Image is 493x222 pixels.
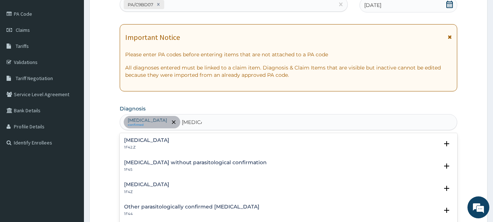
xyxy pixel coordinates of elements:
[16,27,30,33] span: Claims
[124,204,259,210] h4: Other parasitologically confirmed [MEDICAL_DATA]
[16,75,53,82] span: Tariff Negotiation
[442,139,451,148] i: open select status
[14,37,30,55] img: d_794563401_company_1708531726252_794563401
[38,41,123,50] div: Chat with us now
[126,0,154,9] div: PA/C9BD07
[364,1,381,9] span: [DATE]
[124,211,259,217] p: 1F44
[125,33,180,41] h1: Important Notice
[124,145,169,150] p: 1F42.Z
[120,4,137,21] div: Minimize live chat window
[125,51,452,58] p: Please enter PA codes before entering items that are not attached to a PA code
[125,64,452,79] p: All diagnoses entered must be linked to a claim item. Diagnosis & Claim Items that are visible bu...
[170,119,177,125] span: remove selection option
[128,123,167,127] small: confirmed
[442,206,451,215] i: open select status
[128,117,167,123] p: [MEDICAL_DATA]
[4,146,139,172] textarea: Type your message and hit 'Enter'
[124,182,169,187] h4: [MEDICAL_DATA]
[124,189,169,195] p: 1F4Z
[16,43,29,49] span: Tariffs
[120,105,146,112] label: Diagnosis
[42,65,101,139] span: We're online!
[124,138,169,143] h4: [MEDICAL_DATA]
[442,184,451,193] i: open select status
[124,160,267,165] h4: [MEDICAL_DATA] without parasitological confirmation
[442,162,451,170] i: open select status
[124,167,267,172] p: 1F45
